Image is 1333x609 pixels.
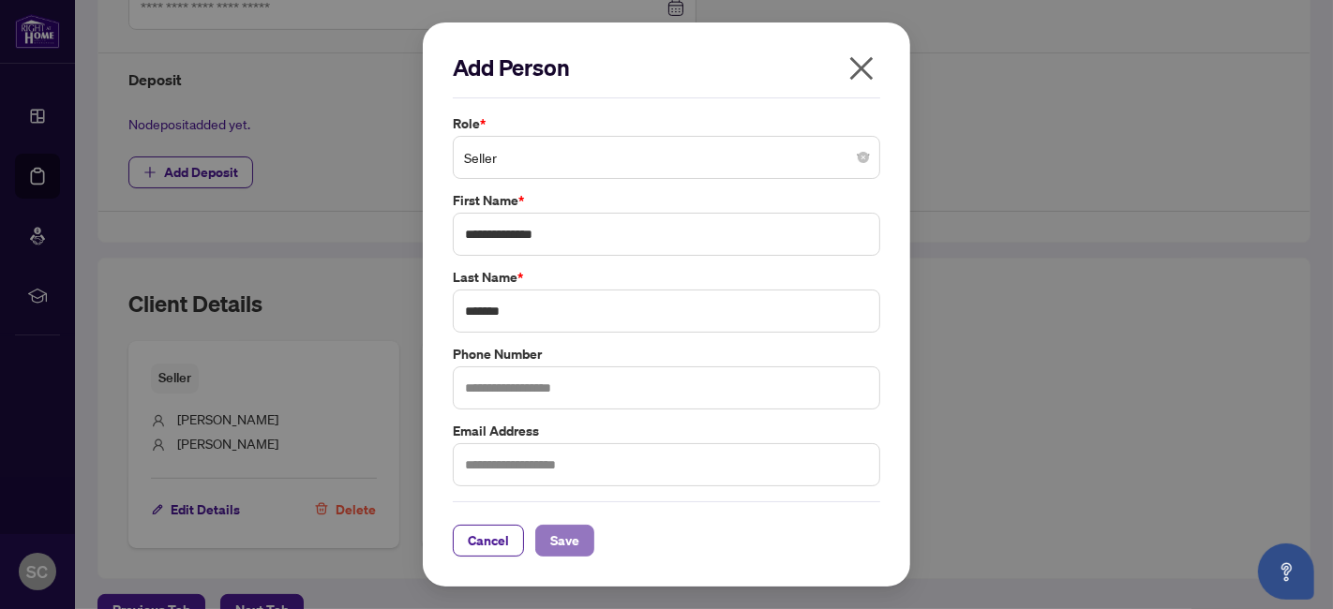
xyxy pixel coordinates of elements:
[453,344,880,364] label: Phone Number
[468,526,509,556] span: Cancel
[453,525,524,557] button: Cancel
[453,267,880,288] label: Last Name
[846,53,876,83] span: close
[453,190,880,211] label: First Name
[858,152,869,163] span: close-circle
[453,113,880,134] label: Role
[1258,543,1314,600] button: Open asap
[535,525,594,557] button: Save
[453,52,880,82] h2: Add Person
[550,526,579,556] span: Save
[464,140,869,175] span: Seller
[453,421,880,441] label: Email Address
